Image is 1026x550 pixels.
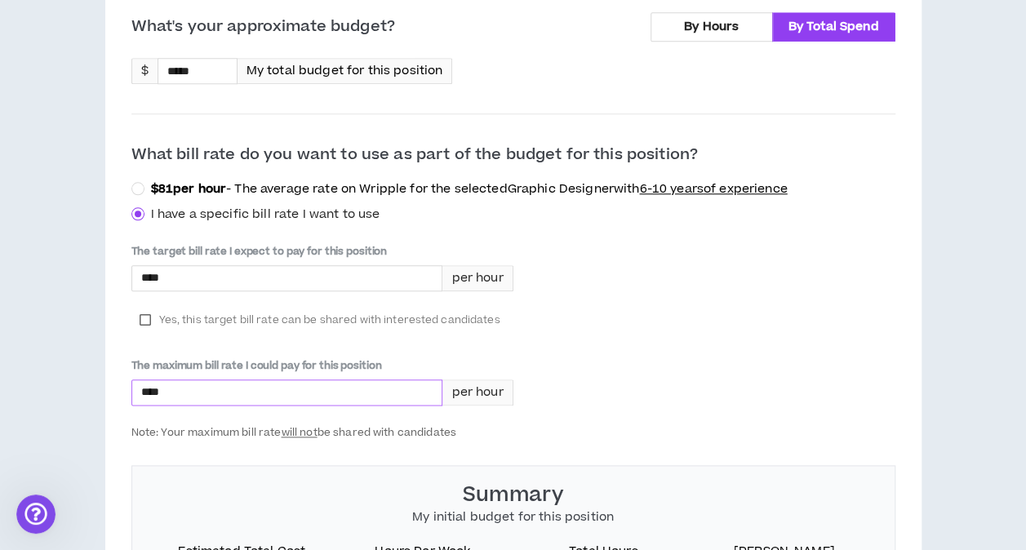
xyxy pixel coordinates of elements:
h1: [PERSON_NAME] [79,8,185,20]
p: Note: Your maximum bill rate be shared with candidates [131,422,513,439]
div: $ [131,58,158,84]
span: Yes, this target bill rate can be shared with interested candidates [159,312,500,328]
div: [PERSON_NAME] [26,192,255,208]
p: - The average rate on Wripple for the selected Graphic Designer with [151,181,788,197]
button: Home [255,7,286,38]
img: Profile image for Morgan [47,9,73,35]
textarea: Message… [14,391,313,419]
p: My initial budget for this position [412,508,614,526]
span: will not [281,425,317,440]
strong: $ 81 per hour [151,180,227,197]
span: 6-10 years of experience [639,180,787,197]
button: Upload attachment [78,425,91,438]
div: Hey there 👋 [26,104,255,120]
span: I have a specific bill rate I want to use [151,206,380,223]
div: Welcome to Wripple 🙌 [26,128,255,144]
span: By Hours [684,18,739,35]
div: Close [286,7,316,36]
button: Gif picker [51,425,64,438]
button: go back [11,7,42,38]
p: What bill rate do you want to use as part of the budget for this position? [131,140,895,166]
div: Take a look around! If you have any questions, just reply to this message. [26,152,255,184]
p: What's your approximate budget? [131,16,395,38]
div: per hour [442,265,513,291]
p: Summary [412,482,614,508]
div: [PERSON_NAME] • 23h ago [26,221,161,231]
iframe: Intercom live chat [16,495,56,534]
p: Active 17h ago [79,20,158,37]
label: The maximum bill rate I could pay for this position [131,358,513,373]
span: By Total Spend [788,18,879,35]
label: The target bill rate I expect to pay for this position [131,244,513,259]
div: Hey there 👋Welcome to Wripple 🙌Take a look around! If you have any questions, just reply to this ... [13,94,268,218]
p: My total budget for this position [247,62,443,80]
button: Send a message… [280,419,306,445]
div: per hour [442,379,513,406]
button: Emoji picker [25,425,38,438]
div: Morgan says… [13,94,313,254]
button: Start recording [104,425,117,438]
